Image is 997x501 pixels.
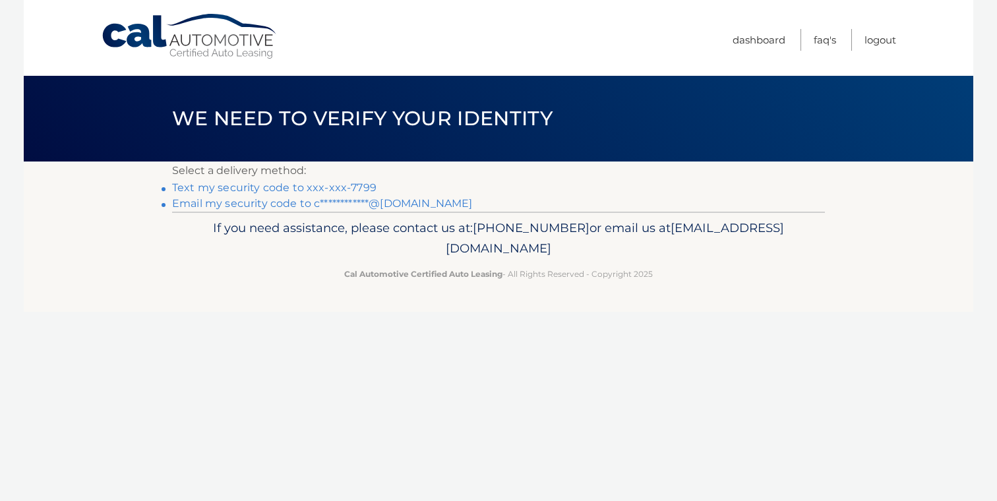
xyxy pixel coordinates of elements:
[814,29,836,51] a: FAQ's
[344,269,502,279] strong: Cal Automotive Certified Auto Leasing
[864,29,896,51] a: Logout
[473,220,589,235] span: [PHONE_NUMBER]
[181,267,816,281] p: - All Rights Reserved - Copyright 2025
[733,29,785,51] a: Dashboard
[101,13,279,60] a: Cal Automotive
[172,162,825,180] p: Select a delivery method:
[172,106,553,131] span: We need to verify your identity
[181,218,816,260] p: If you need assistance, please contact us at: or email us at
[172,181,377,194] a: Text my security code to xxx-xxx-7799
